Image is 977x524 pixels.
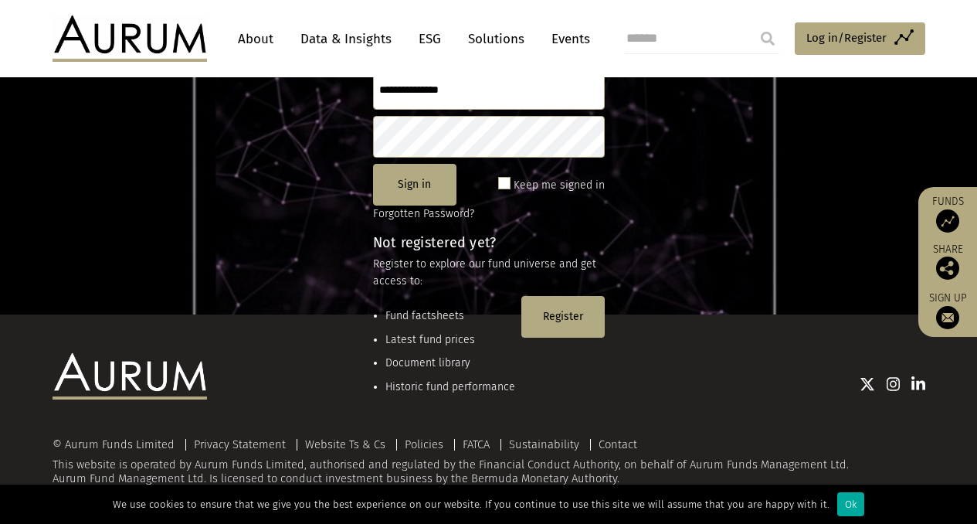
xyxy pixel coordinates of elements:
input: Submit [752,23,783,54]
h4: Not registered yet? [373,236,605,250]
button: Sign in [373,164,456,206]
img: Access Funds [936,209,959,233]
button: Register [521,296,605,338]
div: This website is operated by Aurum Funds Limited, authorised and regulated by the Financial Conduc... [53,438,925,485]
a: Privacy Statement [194,437,286,451]
a: Forgotten Password? [373,207,474,220]
a: Website Ts & Cs [305,437,385,451]
a: Solutions [460,25,532,53]
img: Aurum [53,15,207,62]
div: Ok [837,492,864,516]
img: Linkedin icon [911,376,925,392]
div: © Aurum Funds Limited [53,439,182,451]
a: Policies [405,437,443,451]
li: Latest fund prices [385,332,515,349]
span: Log in/Register [806,29,887,47]
a: ESG [411,25,449,53]
a: Data & Insights [293,25,399,53]
label: Keep me signed in [514,176,605,195]
a: Events [544,25,590,53]
img: Twitter icon [860,376,875,392]
img: Sign up to our newsletter [936,306,959,329]
a: Sustainability [509,437,579,451]
a: Log in/Register [795,22,925,55]
a: FATCA [463,437,490,451]
a: Contact [599,437,637,451]
img: Aurum Logo [53,353,207,400]
p: Register to explore our fund universe and get access to: [373,256,605,291]
img: Instagram icon [887,376,901,392]
li: Fund factsheets [385,308,515,325]
div: Share [926,244,969,280]
a: Sign up [926,291,969,329]
a: About [230,25,281,53]
a: Funds [926,195,969,233]
img: Share this post [936,257,959,280]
